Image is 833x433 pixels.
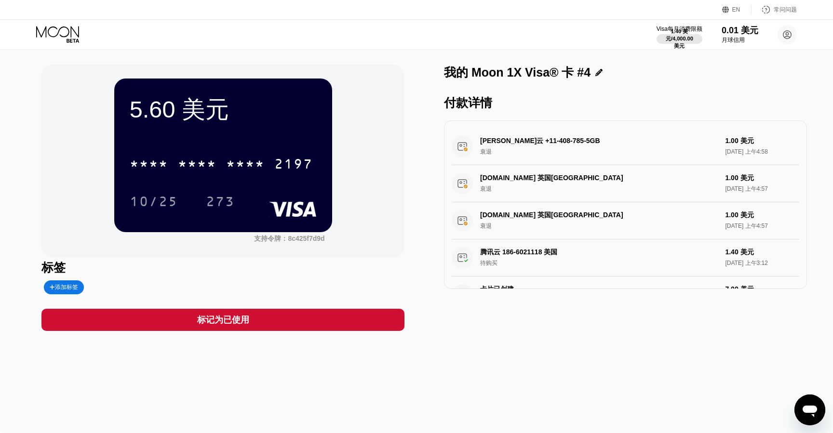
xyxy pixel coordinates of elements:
font: 8c425f7d9d [288,235,324,242]
font: 月球信用 [722,37,745,43]
div: 0.01 美元月球信用 [722,25,758,44]
font: 10/25 [130,195,178,210]
font: 5.60 美元 [130,96,229,122]
font: 添加标签 [55,284,78,290]
font: 付款详情 [444,96,492,109]
iframe: 启动消息传送窗口的按钮 [794,394,825,425]
div: 支持令牌：8c425f7d9d [254,235,324,243]
font: 2197 [274,157,313,173]
font: 我的 Moon 1X Visa® 卡 #4 [444,66,591,79]
div: 标记为已使用 [41,309,404,331]
font: 273 [206,195,235,210]
font: 1.40 美元 [666,28,688,41]
div: 273 [199,189,242,213]
font: 4,000.00 美元 [672,36,695,49]
font: EN [732,6,740,13]
div: 10/25 [122,189,185,213]
font: 常问问题 [774,6,797,13]
div: Visa每月消费限额1.40 美元/4,000.00 美元 [657,25,702,44]
font: Visa每月消费限额 [657,26,702,32]
font: 支持令牌： [254,235,288,242]
div: EN [722,5,752,14]
div: 常问问题 [752,5,797,14]
font: 0.01 美元 [722,26,758,35]
div: 添加标签 [44,280,84,294]
font: 标签 [41,261,66,274]
font: / [671,36,672,41]
font: 标记为已使用 [197,315,249,325]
